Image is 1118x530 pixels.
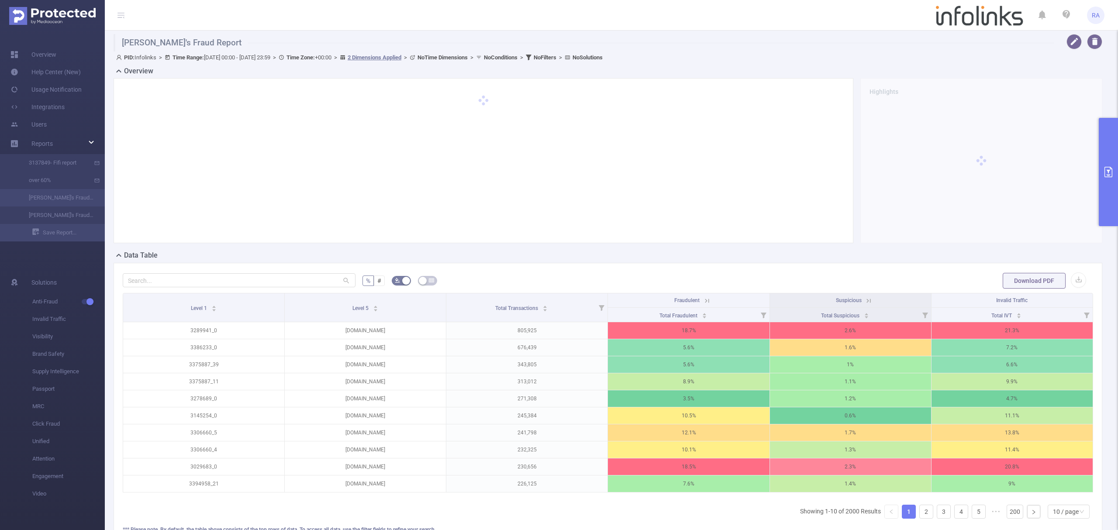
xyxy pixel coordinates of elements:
[446,322,607,339] p: 805,925
[31,274,57,291] span: Solutions
[702,315,707,317] i: icon: caret-down
[937,505,951,519] li: 3
[123,273,355,287] input: Search...
[395,278,400,283] i: icon: bg-colors
[285,390,446,407] p: [DOMAIN_NAME]
[955,505,968,518] a: 4
[864,315,869,317] i: icon: caret-down
[446,373,607,390] p: 313,012
[996,297,1028,303] span: Invalid Traffic
[884,505,898,519] li: Previous Page
[770,458,931,475] p: 2.3%
[123,339,284,356] p: 3386233_0
[770,441,931,458] p: 1.3%
[608,390,769,407] p: 3.5%
[932,424,1093,441] p: 13.8%
[31,135,53,152] a: Reports
[10,46,56,63] a: Overview
[377,277,381,284] span: #
[446,390,607,407] p: 271,308
[608,373,769,390] p: 8.9%
[1027,505,1041,519] li: Next Page
[608,475,769,492] p: 7.6%
[674,297,700,303] span: Fraudulent
[446,458,607,475] p: 230,656
[543,304,548,307] i: icon: caret-up
[285,475,446,492] p: [DOMAIN_NAME]
[919,505,933,519] li: 2
[1079,509,1084,515] i: icon: down
[285,424,446,441] p: [DOMAIN_NAME]
[1080,308,1093,322] i: Filter menu
[446,339,607,356] p: 676,439
[446,356,607,373] p: 343,805
[608,424,769,441] p: 12.1%
[468,54,476,61] span: >
[608,339,769,356] p: 5.6%
[285,407,446,424] p: [DOMAIN_NAME]
[123,475,284,492] p: 3394958_21
[920,505,933,518] a: 2
[534,54,556,61] b: No Filters
[123,356,284,373] p: 3375887_39
[32,485,105,502] span: Video
[285,322,446,339] p: [DOMAIN_NAME]
[495,305,539,311] span: Total Transactions
[123,441,284,458] p: 3306660_4
[114,34,1054,52] h1: [PERSON_NAME]'s Fraud Report
[123,458,284,475] p: 3029683_0
[212,304,217,307] i: icon: caret-up
[543,308,548,310] i: icon: caret-down
[285,373,446,390] p: [DOMAIN_NAME]
[17,172,94,189] a: over 60%
[331,54,340,61] span: >
[285,356,446,373] p: [DOMAIN_NAME]
[373,304,378,307] i: icon: caret-up
[212,308,217,310] i: icon: caret-down
[1016,312,1021,317] div: Sort
[518,54,526,61] span: >
[770,339,931,356] p: 1.6%
[10,63,81,81] a: Help Center (New)
[770,407,931,424] p: 0.6%
[116,55,124,60] i: icon: user
[1007,505,1023,518] a: 200
[542,304,548,310] div: Sort
[10,98,65,116] a: Integrations
[10,116,47,133] a: Users
[446,475,607,492] p: 226,125
[1003,273,1066,289] button: Download PDF
[932,356,1093,373] p: 6.6%
[972,505,985,518] a: 5
[864,312,869,317] div: Sort
[32,345,105,363] span: Brand Safety
[972,505,986,519] li: 5
[32,293,105,310] span: Anti-Fraud
[1053,505,1079,518] div: 10 / page
[429,278,434,283] i: icon: table
[608,407,769,424] p: 10.5%
[932,441,1093,458] p: 11.4%
[123,407,284,424] p: 3145254_0
[770,390,931,407] p: 1.2%
[10,81,82,98] a: Usage Notification
[937,505,950,518] a: 3
[124,66,153,76] h2: Overview
[989,505,1003,519] li: Next 5 Pages
[285,458,446,475] p: [DOMAIN_NAME]
[1031,509,1036,515] i: icon: right
[32,363,105,380] span: Supply Intelligence
[270,54,279,61] span: >
[556,54,565,61] span: >
[373,304,378,310] div: Sort
[919,308,931,322] i: Filter menu
[932,390,1093,407] p: 4.7%
[770,322,931,339] p: 2.6%
[191,305,208,311] span: Level 1
[932,475,1093,492] p: 9%
[32,328,105,345] span: Visibility
[373,308,378,310] i: icon: caret-down
[932,339,1093,356] p: 7.2%
[32,433,105,450] span: Unified
[608,356,769,373] p: 5.6%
